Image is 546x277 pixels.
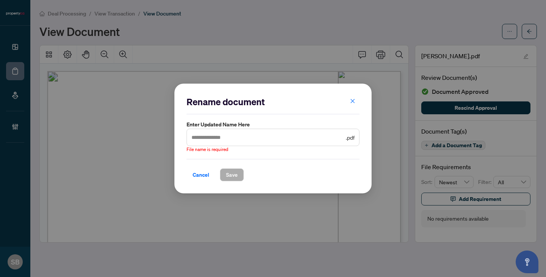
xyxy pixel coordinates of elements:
button: Save [220,168,244,181]
span: .pdf [346,133,355,142]
span: File name is required [187,146,228,153]
button: Cancel [187,168,215,181]
button: Open asap [516,251,538,273]
h2: Rename document [187,96,359,108]
span: Cancel [193,169,209,181]
label: Enter updated name here [187,120,359,129]
span: close [350,98,355,104]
